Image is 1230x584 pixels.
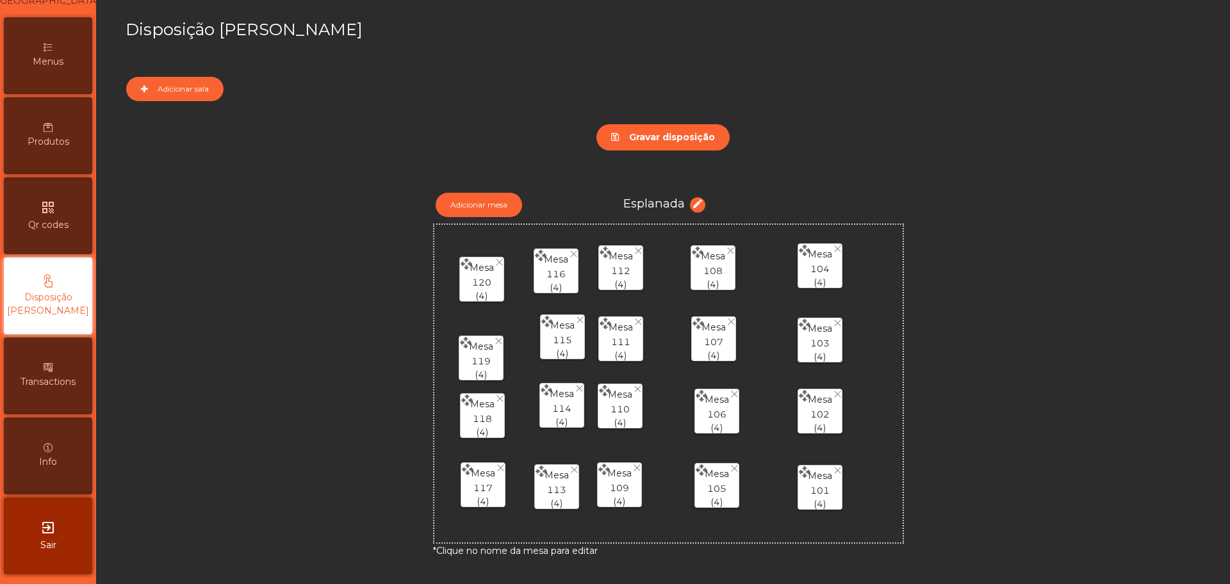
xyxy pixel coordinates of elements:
[461,392,504,439] div: (4)
[461,466,505,495] p: Mesa 117
[540,382,584,429] div: (4)
[692,320,735,349] p: Mesa 107
[33,55,63,69] span: Menus
[598,387,642,416] p: Mesa 110
[599,244,643,291] div: (4)
[436,193,522,217] button: Adicionar mesa
[691,249,735,278] p: Mesa 108
[691,244,735,291] div: (4)
[598,382,642,430] div: (4)
[598,461,641,508] div: (4)
[459,339,503,368] p: Mesa 119
[433,544,598,558] p: *Clique no nome da mesa para editar
[798,469,842,498] p: Mesa 101
[798,393,842,421] p: Mesa 102
[623,196,685,211] h5: Esplanada
[798,316,842,364] div: (4)
[7,291,89,318] span: Disposição [PERSON_NAME]
[126,77,224,101] button: Adicionar sala
[692,198,703,209] i: edit
[40,539,56,552] span: Sair
[28,218,69,232] span: Qr codes
[28,135,69,149] span: Produtos
[461,397,504,426] p: Mesa 118
[40,520,56,535] i: exit_to_app
[40,200,56,215] i: qr_code
[690,197,705,213] button: edit
[599,249,643,278] p: Mesa 112
[460,261,504,289] p: Mesa 120
[460,255,504,303] div: (4)
[695,393,739,421] p: Mesa 106
[541,318,584,347] p: Mesa 115
[798,387,842,435] div: (4)
[695,387,739,435] div: (4)
[798,242,842,289] div: (4)
[535,468,578,497] p: Mesa 113
[599,320,643,349] p: Mesa 111
[798,321,842,350] p: Mesa 103
[126,18,660,41] h3: Disposição [PERSON_NAME]
[461,461,505,508] div: (4)
[541,313,584,361] div: (4)
[692,315,735,362] div: (4)
[596,124,730,150] button: Gravar disposição
[695,462,739,509] div: (4)
[534,247,578,295] div: (4)
[535,463,578,510] div: (4)
[534,252,578,281] p: Mesa 116
[540,387,584,416] p: Mesa 114
[695,467,739,496] p: Mesa 105
[20,375,76,389] span: Transactions
[599,315,643,362] div: (4)
[598,466,641,495] p: Mesa 109
[798,247,842,276] p: Mesa 104
[459,334,503,382] div: (4)
[39,455,57,469] span: Info
[798,464,842,511] div: (4)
